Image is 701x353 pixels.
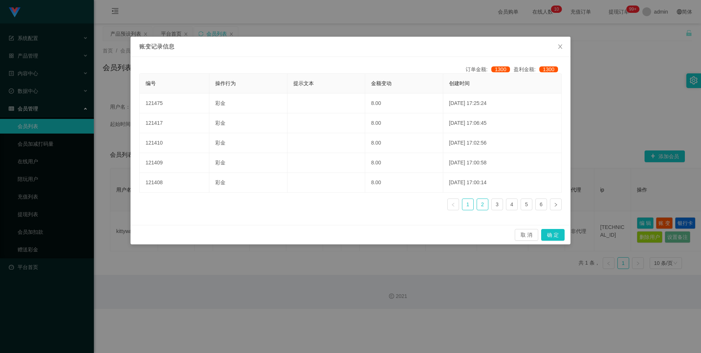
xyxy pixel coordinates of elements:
[491,66,510,72] span: 1300
[477,199,488,210] a: 2
[215,80,236,86] span: 操作行为
[539,66,558,72] span: 1300
[140,94,209,113] td: 121475
[477,199,488,210] li: 2
[541,229,565,241] button: 确 定
[365,153,443,173] td: 8.00
[492,199,503,210] a: 3
[536,199,547,210] a: 6
[209,173,287,193] td: 彩金
[521,199,532,210] a: 5
[535,199,547,210] li: 6
[209,94,287,113] td: 彩金
[550,37,570,57] button: Close
[443,133,562,153] td: [DATE] 17:02:56
[550,199,562,210] li: 下一页
[146,80,156,86] span: 编号
[515,229,538,241] button: 取 消
[514,66,562,73] div: 盈利金额:
[365,94,443,113] td: 8.00
[451,203,455,207] i: 图标: left
[209,113,287,133] td: 彩金
[466,66,514,73] div: 订单金额:
[462,199,473,210] a: 1
[139,43,562,51] div: 账变记录信息
[209,153,287,173] td: 彩金
[447,199,459,210] li: 上一页
[443,153,562,173] td: [DATE] 17:00:58
[365,113,443,133] td: 8.00
[443,94,562,113] td: [DATE] 17:25:24
[209,133,287,153] td: 彩金
[365,133,443,153] td: 8.00
[140,153,209,173] td: 121409
[293,80,314,86] span: 提示文本
[443,113,562,133] td: [DATE] 17:06:45
[140,173,209,193] td: 121408
[443,173,562,193] td: [DATE] 17:00:14
[491,199,503,210] li: 3
[506,199,517,210] a: 4
[554,203,558,207] i: 图标: right
[557,44,563,50] i: 图标: close
[521,199,532,210] li: 5
[449,80,470,86] span: 创建时间
[371,80,392,86] span: 金额变动
[365,173,443,193] td: 8.00
[140,133,209,153] td: 121410
[462,199,474,210] li: 1
[140,113,209,133] td: 121417
[506,199,518,210] li: 4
